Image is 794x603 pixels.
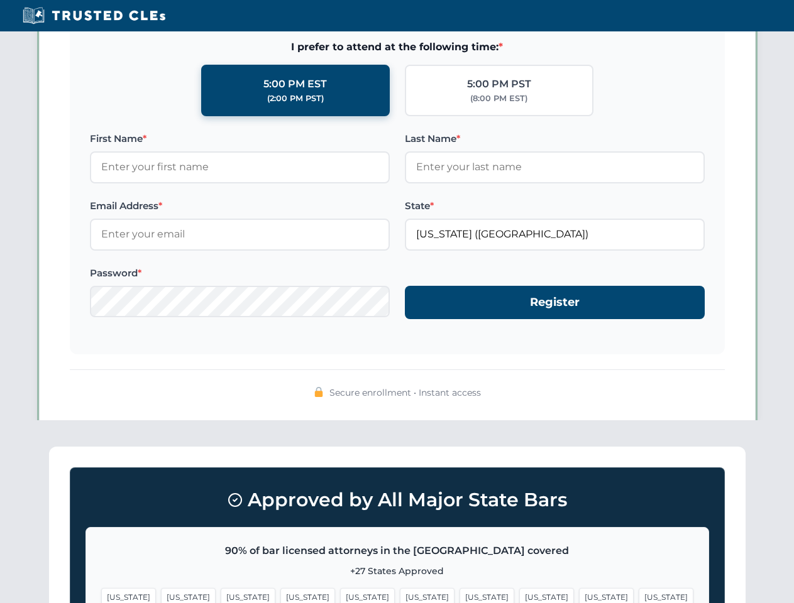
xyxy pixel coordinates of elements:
[90,266,390,281] label: Password
[405,151,705,183] input: Enter your last name
[90,219,390,250] input: Enter your email
[314,387,324,397] img: 🔒
[405,131,705,146] label: Last Name
[101,543,693,559] p: 90% of bar licensed attorneys in the [GEOGRAPHIC_DATA] covered
[405,219,705,250] input: Florida (FL)
[405,286,705,319] button: Register
[90,198,390,214] label: Email Address
[467,76,531,92] div: 5:00 PM PST
[101,564,693,578] p: +27 States Approved
[90,151,390,183] input: Enter your first name
[405,198,705,214] label: State
[90,39,705,55] span: I prefer to attend at the following time:
[329,386,481,399] span: Secure enrollment • Instant access
[267,92,324,105] div: (2:00 PM PST)
[85,483,709,517] h3: Approved by All Major State Bars
[263,76,327,92] div: 5:00 PM EST
[19,6,169,25] img: Trusted CLEs
[90,131,390,146] label: First Name
[470,92,527,105] div: (8:00 PM EST)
